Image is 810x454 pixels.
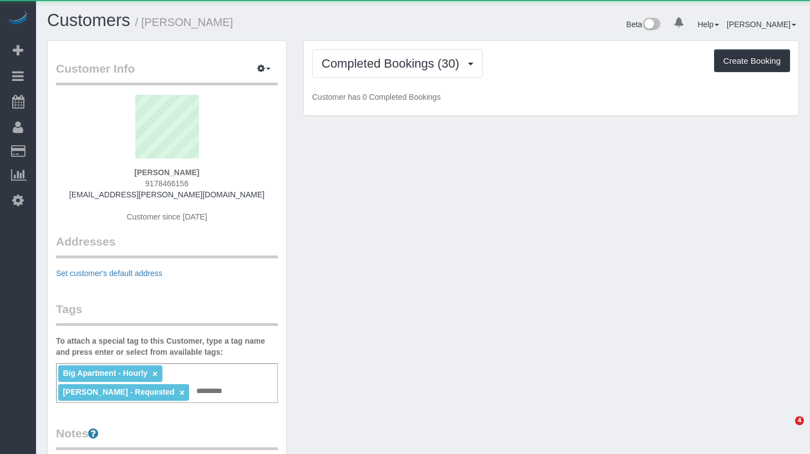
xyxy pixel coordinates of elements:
a: [PERSON_NAME] [727,20,796,29]
span: Big Apartment - Hourly [63,369,147,378]
a: Help [697,20,719,29]
a: Customers [47,11,130,30]
img: New interface [642,18,660,32]
strong: [PERSON_NAME] [134,168,199,177]
a: Beta [626,20,661,29]
legend: Notes [56,425,278,450]
span: 9178466156 [145,179,189,188]
legend: Customer Info [56,60,278,85]
span: [PERSON_NAME] - Requested [63,387,174,396]
iframe: Intercom live chat [772,416,799,443]
a: Set customer's default address [56,269,162,278]
label: To attach a special tag to this Customer, type a tag name and press enter or select from availabl... [56,335,278,358]
img: Automaid Logo [7,11,29,27]
legend: Tags [56,301,278,326]
span: Completed Bookings (30) [322,57,465,70]
a: × [152,369,157,379]
a: × [180,388,185,397]
span: Customer since [DATE] [126,212,207,221]
p: Customer has 0 Completed Bookings [312,91,790,103]
small: / [PERSON_NAME] [135,16,233,28]
button: Create Booking [714,49,790,73]
span: 4 [795,416,804,425]
a: [EMAIL_ADDRESS][PERSON_NAME][DOMAIN_NAME] [69,190,264,199]
button: Completed Bookings (30) [312,49,483,78]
